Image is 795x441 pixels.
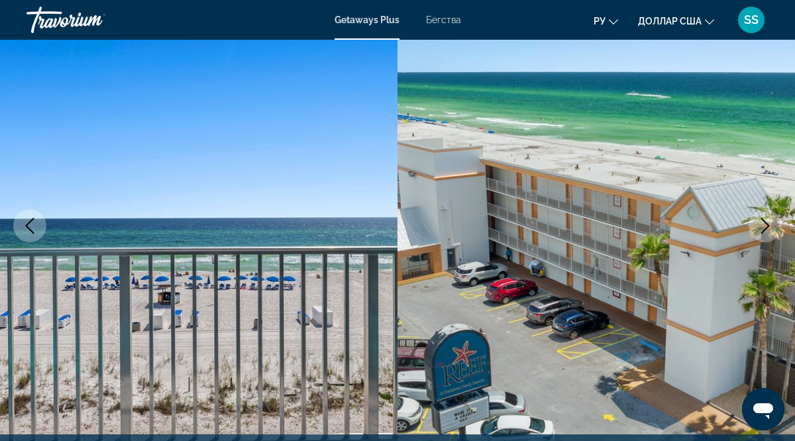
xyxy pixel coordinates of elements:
button: Изменить валюту [638,11,714,30]
a: Травориум [26,3,159,37]
font: ру [594,16,606,26]
a: Бегства [426,15,461,25]
button: Меню пользователя [734,6,768,34]
button: Next image [749,209,782,242]
a: Getaways Plus [335,15,399,25]
button: Изменить язык [594,11,618,30]
font: доллар США [638,16,702,26]
font: SS [744,13,759,26]
iframe: Кнопка для запуска окна сообщений [742,388,784,430]
button: Previous image [13,209,46,242]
